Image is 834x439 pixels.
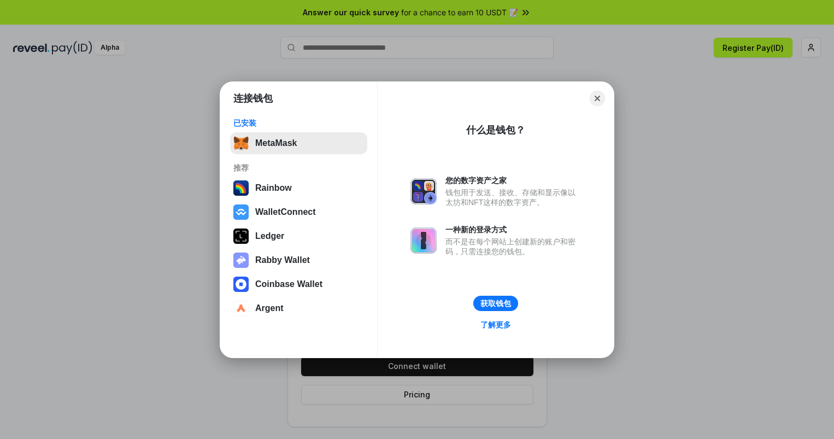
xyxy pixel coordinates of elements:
div: 您的数字资产之家 [445,175,581,185]
div: 获取钱包 [480,298,511,308]
div: 推荐 [233,163,364,173]
button: MetaMask [230,132,367,154]
button: Argent [230,297,367,319]
button: 获取钱包 [473,296,518,311]
img: svg+xml,%3Csvg%20width%3D%2228%22%20height%3D%2228%22%20viewBox%3D%220%200%2028%2028%22%20fill%3D... [233,301,249,316]
div: Ledger [255,231,284,241]
button: WalletConnect [230,201,367,223]
img: svg+xml,%3Csvg%20width%3D%2228%22%20height%3D%2228%22%20viewBox%3D%220%200%2028%2028%22%20fill%3D... [233,204,249,220]
button: Rabby Wallet [230,249,367,271]
div: Rabby Wallet [255,255,310,265]
button: Rainbow [230,177,367,199]
img: svg+xml,%3Csvg%20xmlns%3D%22http%3A%2F%2Fwww.w3.org%2F2000%2Fsvg%22%20fill%3D%22none%22%20viewBox... [410,178,437,204]
img: svg+xml,%3Csvg%20xmlns%3D%22http%3A%2F%2Fwww.w3.org%2F2000%2Fsvg%22%20width%3D%2228%22%20height%3... [233,229,249,244]
button: Ledger [230,225,367,247]
img: svg+xml,%3Csvg%20xmlns%3D%22http%3A%2F%2Fwww.w3.org%2F2000%2Fsvg%22%20fill%3D%22none%22%20viewBox... [410,227,437,254]
div: Rainbow [255,183,292,193]
div: Coinbase Wallet [255,279,322,289]
img: svg+xml,%3Csvg%20width%3D%2228%22%20height%3D%2228%22%20viewBox%3D%220%200%2028%2028%22%20fill%3D... [233,277,249,292]
div: MetaMask [255,138,297,148]
div: 而不是在每个网站上创建新的账户和密码，只需连接您的钱包。 [445,237,581,256]
a: 了解更多 [474,318,518,332]
img: svg+xml,%3Csvg%20xmlns%3D%22http%3A%2F%2Fwww.w3.org%2F2000%2Fsvg%22%20fill%3D%22none%22%20viewBox... [233,253,249,268]
div: 了解更多 [480,320,511,330]
div: 一种新的登录方式 [445,225,581,235]
button: Coinbase Wallet [230,273,367,295]
div: 钱包用于发送、接收、存储和显示像以太坊和NFT这样的数字资产。 [445,188,581,207]
img: svg+xml,%3Csvg%20fill%3D%22none%22%20height%3D%2233%22%20viewBox%3D%220%200%2035%2033%22%20width%... [233,136,249,151]
div: WalletConnect [255,207,316,217]
h1: 连接钱包 [233,92,273,105]
img: svg+xml,%3Csvg%20width%3D%22120%22%20height%3D%22120%22%20viewBox%3D%220%200%20120%20120%22%20fil... [233,180,249,196]
div: Argent [255,303,284,313]
div: 什么是钱包？ [466,124,525,137]
button: Close [590,91,605,106]
div: 已安装 [233,118,364,128]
